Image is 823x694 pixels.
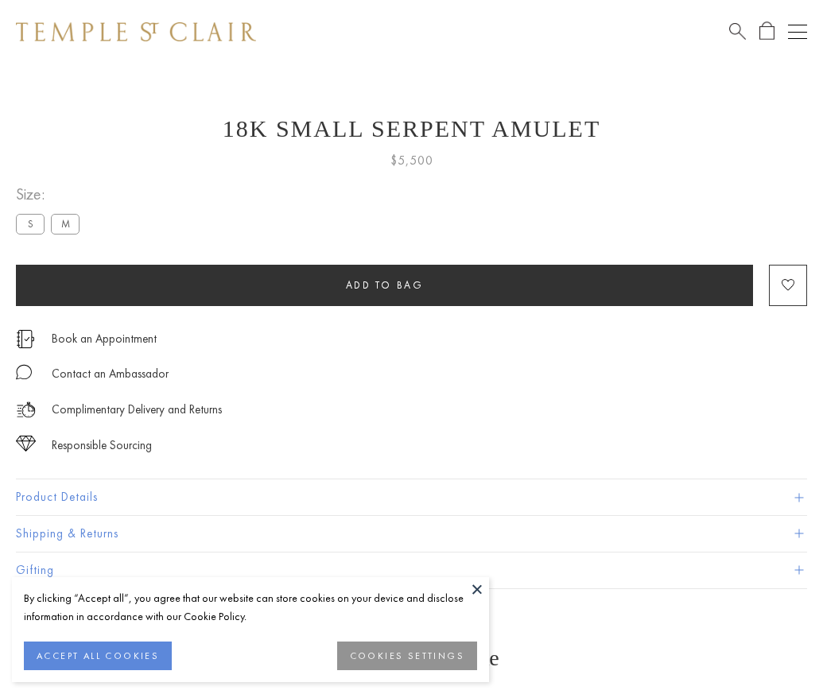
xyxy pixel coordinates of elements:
[52,436,152,456] div: Responsible Sourcing
[24,642,172,670] button: ACCEPT ALL COOKIES
[16,330,35,348] img: icon_appointment.svg
[16,400,36,420] img: icon_delivery.svg
[346,278,424,292] span: Add to bag
[788,22,807,41] button: Open navigation
[390,150,433,171] span: $5,500
[729,21,746,41] a: Search
[16,265,753,306] button: Add to bag
[52,330,157,347] a: Book an Appointment
[51,214,80,234] label: M
[16,436,36,452] img: icon_sourcing.svg
[16,115,807,142] h1: 18K Small Serpent Amulet
[16,22,256,41] img: Temple St. Clair
[16,479,807,515] button: Product Details
[16,181,86,207] span: Size:
[337,642,477,670] button: COOKIES SETTINGS
[16,552,807,588] button: Gifting
[759,21,774,41] a: Open Shopping Bag
[24,589,477,626] div: By clicking “Accept all”, you agree that our website can store cookies on your device and disclos...
[52,364,169,384] div: Contact an Ambassador
[16,516,807,552] button: Shipping & Returns
[52,400,222,420] p: Complimentary Delivery and Returns
[16,364,32,380] img: MessageIcon-01_2.svg
[16,214,45,234] label: S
